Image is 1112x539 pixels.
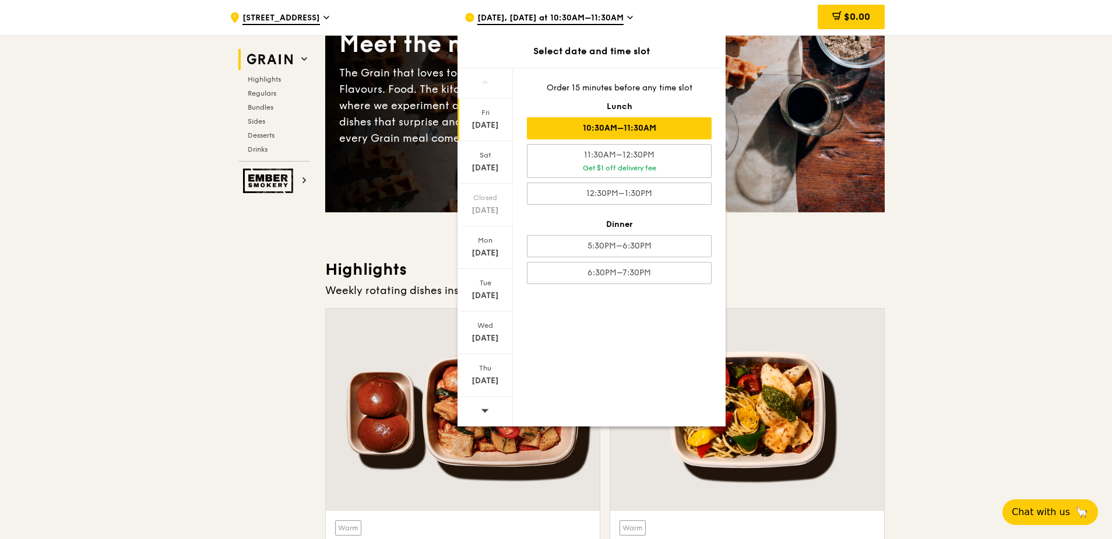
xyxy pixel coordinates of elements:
[459,108,511,117] div: Fri
[527,82,712,94] div: Order 15 minutes before any time slot
[459,150,511,160] div: Sat
[532,163,706,173] div: Get $1 off delivery fee
[248,131,275,139] span: Desserts
[459,247,511,259] div: [DATE]
[248,117,265,125] span: Sides
[459,205,511,216] div: [DATE]
[1002,499,1098,525] button: Chat with us🦙
[527,262,712,284] div: 6:30PM–7:30PM
[339,65,605,146] div: The Grain that loves to play. With ingredients. Flavours. Food. The kitchen is our happy place, w...
[459,290,511,302] div: [DATE]
[243,169,297,193] img: Ember Smokery web logo
[620,520,646,535] div: Warm
[242,12,320,25] span: [STREET_ADDRESS]
[527,144,712,178] div: 11:30AM–12:30PM
[459,332,511,344] div: [DATE]
[527,219,712,230] div: Dinner
[1075,505,1089,519] span: 🦙
[248,145,268,153] span: Drinks
[459,236,511,245] div: Mon
[527,183,712,205] div: 12:30PM–1:30PM
[844,11,870,22] span: $0.00
[459,375,511,387] div: [DATE]
[527,101,712,113] div: Lunch
[459,321,511,330] div: Wed
[527,235,712,257] div: 5:30PM–6:30PM
[527,117,712,139] div: 10:30AM–11:30AM
[459,162,511,174] div: [DATE]
[248,103,273,111] span: Bundles
[248,75,281,83] span: Highlights
[325,259,885,280] h3: Highlights
[459,120,511,131] div: [DATE]
[335,520,361,535] div: Warm
[459,278,511,288] div: Tue
[459,193,511,202] div: Closed
[325,282,885,299] div: Weekly rotating dishes inspired by flavours from around the world.
[243,49,297,70] img: Grain web logo
[458,44,726,58] div: Select date and time slot
[1012,505,1070,519] span: Chat with us
[459,363,511,373] div: Thu
[248,89,276,97] span: Regulars
[477,12,624,25] span: [DATE], [DATE] at 10:30AM–11:30AM
[339,29,605,60] div: Meet the new Grain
